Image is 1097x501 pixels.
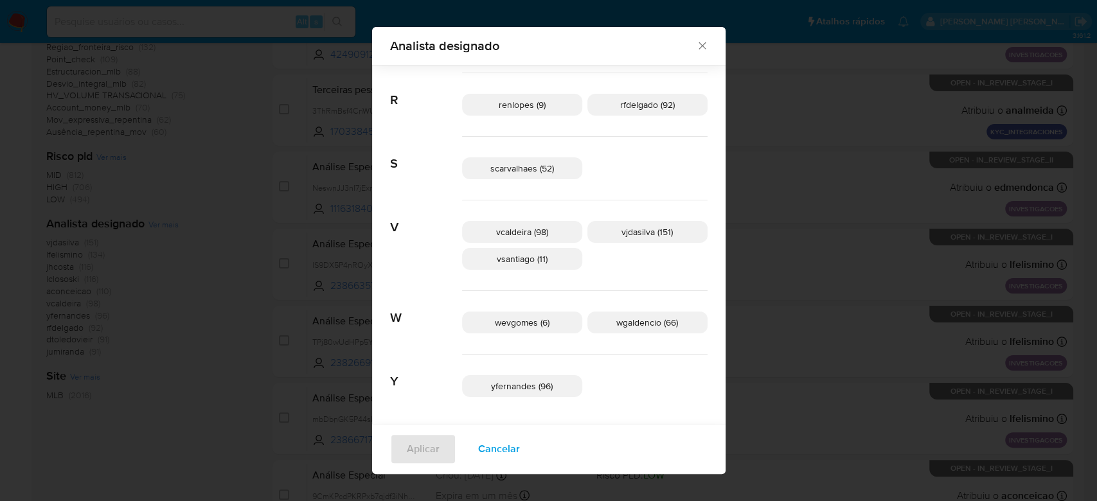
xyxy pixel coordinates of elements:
span: Y [390,355,462,389]
span: Analista designado [390,39,697,52]
span: vjdasilva (151) [621,225,673,238]
div: wgaldencio (66) [587,312,708,333]
span: R [390,73,462,108]
span: wevgomes (6) [495,316,549,329]
span: wgaldencio (66) [616,316,678,329]
span: scarvalhaes (52) [490,162,554,175]
span: Cancelar [478,435,520,464]
div: scarvalhaes (52) [462,157,582,179]
span: yfernandes (96) [491,380,553,392]
div: rfdelgado (92) [587,94,708,116]
span: vsantiago (11) [497,252,548,265]
span: W [390,291,462,326]
div: vsantiago (11) [462,248,582,270]
span: V [390,200,462,235]
button: Fechar [696,39,708,51]
div: vcaldeira (98) [462,221,582,243]
span: vcaldeira (98) [496,225,548,238]
span: S [390,137,462,171]
div: yfernandes (96) [462,375,582,397]
div: vjdasilva (151) [587,221,708,243]
div: renlopes (9) [462,94,582,116]
button: Cancelar [461,434,537,465]
span: renlopes (9) [499,98,546,111]
span: rfdelgado (92) [620,98,675,111]
div: wevgomes (6) [462,312,582,333]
